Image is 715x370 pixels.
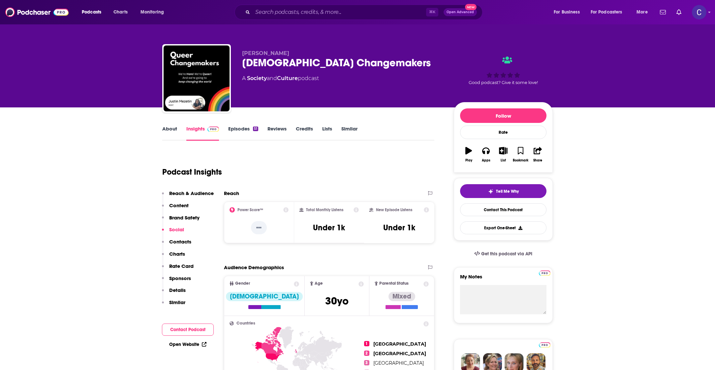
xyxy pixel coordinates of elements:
[477,143,494,166] button: Apps
[341,126,357,141] a: Similar
[465,4,477,10] span: New
[482,158,490,162] div: Apps
[373,351,426,356] span: [GEOGRAPHIC_DATA]
[426,8,438,16] span: ⌘ K
[454,50,553,91] div: Good podcast? Give it some love!
[5,6,69,18] img: Podchaser - Follow, Share and Rate Podcasts
[226,292,303,301] div: [DEMOGRAPHIC_DATA]
[136,7,172,17] button: open menu
[169,202,189,209] p: Content
[267,75,277,81] span: and
[539,270,550,276] a: Pro website
[591,8,622,17] span: For Podcasters
[236,321,255,326] span: Countries
[554,8,580,17] span: For Business
[379,281,409,286] span: Parental Status
[469,80,538,85] span: Good podcast? Give it some love!
[460,126,546,139] div: Rate
[692,5,706,19] img: User Profile
[539,341,550,348] a: Pro website
[169,226,184,233] p: Social
[465,158,472,162] div: Play
[162,299,185,311] button: Similar
[162,239,191,251] button: Contacts
[162,126,177,141] a: About
[512,143,529,166] button: Bookmark
[481,251,532,257] span: Get this podcast via API
[389,292,415,301] div: Mixed
[162,226,184,239] button: Social
[529,143,546,166] button: Share
[162,263,194,275] button: Rate Card
[169,287,186,293] p: Details
[77,7,110,17] button: open menu
[460,184,546,198] button: tell me why sparkleTell Me Why
[692,5,706,19] button: Show profile menu
[242,74,319,82] div: A podcast
[539,342,550,348] img: Podchaser Pro
[237,208,263,212] h2: Power Score™
[632,7,656,17] button: open menu
[277,75,298,81] a: Culture
[207,127,219,132] img: Podchaser Pro
[162,190,214,202] button: Reach & Audience
[162,275,191,287] button: Sponsors
[162,251,185,263] button: Charts
[501,158,506,162] div: List
[169,263,194,269] p: Rate Card
[235,281,250,286] span: Gender
[376,208,412,212] h2: New Episode Listens
[162,324,214,336] button: Contact Podcast
[495,143,512,166] button: List
[447,11,474,14] span: Open Advanced
[674,7,684,18] a: Show notifications dropdown
[253,127,258,131] div: 51
[460,273,546,285] label: My Notes
[364,360,369,365] span: 3
[549,7,588,17] button: open menu
[460,143,477,166] button: Play
[169,190,214,196] p: Reach & Audience
[513,158,528,162] div: Bookmark
[267,126,287,141] a: Reviews
[306,208,343,212] h2: Total Monthly Listens
[322,126,332,141] a: Lists
[242,50,289,56] span: [PERSON_NAME]
[469,246,538,262] a: Get this podcast via API
[325,295,349,307] span: 30 yo
[539,270,550,276] img: Podchaser Pro
[586,7,632,17] button: open menu
[228,126,258,141] a: Episodes51
[169,275,191,281] p: Sponsors
[247,75,267,81] a: Society
[460,108,546,123] button: Follow
[460,221,546,234] button: Export One-Sheet
[162,202,189,214] button: Content
[657,7,668,18] a: Show notifications dropdown
[169,239,191,245] p: Contacts
[444,8,477,16] button: Open AdvancedNew
[373,341,426,347] span: [GEOGRAPHIC_DATA]
[241,5,489,20] div: Search podcasts, credits, & more...
[82,8,101,17] span: Podcasts
[496,189,519,194] span: Tell Me Why
[364,351,369,356] span: 2
[109,7,132,17] a: Charts
[296,126,313,141] a: Credits
[113,8,128,17] span: Charts
[533,158,542,162] div: Share
[253,7,426,17] input: Search podcasts, credits, & more...
[637,8,648,17] span: More
[224,190,239,196] h2: Reach
[315,281,323,286] span: Age
[364,341,369,346] span: 1
[140,8,164,17] span: Monitoring
[251,221,267,234] p: --
[373,360,424,366] span: [GEOGRAPHIC_DATA]
[169,214,200,221] p: Brand Safety
[169,251,185,257] p: Charts
[164,45,230,111] img: Queer Changemakers
[169,342,206,347] a: Open Website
